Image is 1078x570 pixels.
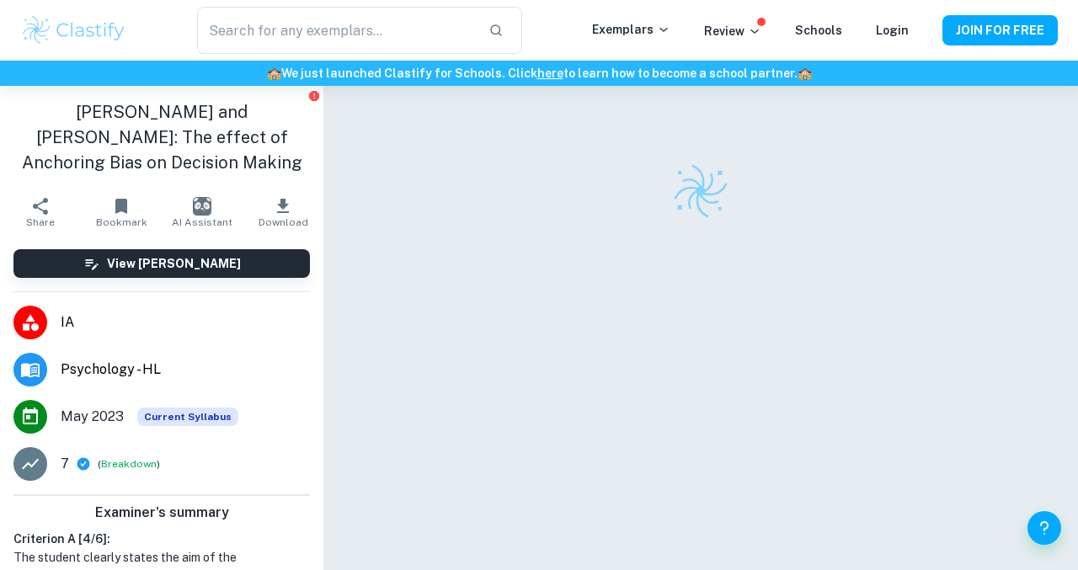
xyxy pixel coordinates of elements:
[101,456,157,471] button: Breakdown
[798,67,812,80] span: 🏫
[61,312,310,333] span: IA
[7,503,317,523] h6: Examiner's summary
[61,407,124,427] span: May 2023
[876,24,909,37] a: Login
[13,249,310,278] button: View [PERSON_NAME]
[61,360,310,380] span: Psychology - HL
[942,15,1058,45] button: JOIN FOR FREE
[1027,511,1061,545] button: Help and Feedback
[13,99,310,175] h1: [PERSON_NAME] and [PERSON_NAME]: The effect of Anchoring Bias on Decision Making
[3,64,1075,83] h6: We just launched Clastify for Schools. Click to learn how to become a school partner.
[259,216,308,228] span: Download
[795,24,842,37] a: Schools
[537,67,563,80] a: here
[704,22,761,40] p: Review
[162,189,243,236] button: AI Assistant
[193,197,211,216] img: AI Assistant
[107,254,241,273] h6: View [PERSON_NAME]
[13,530,310,548] h6: Criterion A [ 4 / 6 ]:
[243,189,323,236] button: Download
[197,7,475,54] input: Search for any exemplars...
[592,20,670,39] p: Exemplars
[267,67,281,80] span: 🏫
[137,408,238,426] span: Current Syllabus
[20,13,127,47] img: Clastify logo
[307,89,320,102] button: Report issue
[671,162,730,221] img: Clastify logo
[81,189,162,236] button: Bookmark
[137,408,238,426] div: This exemplar is based on the current syllabus. Feel free to refer to it for inspiration/ideas wh...
[61,454,69,474] p: 7
[98,456,160,472] span: ( )
[172,216,232,228] span: AI Assistant
[96,216,147,228] span: Bookmark
[26,216,55,228] span: Share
